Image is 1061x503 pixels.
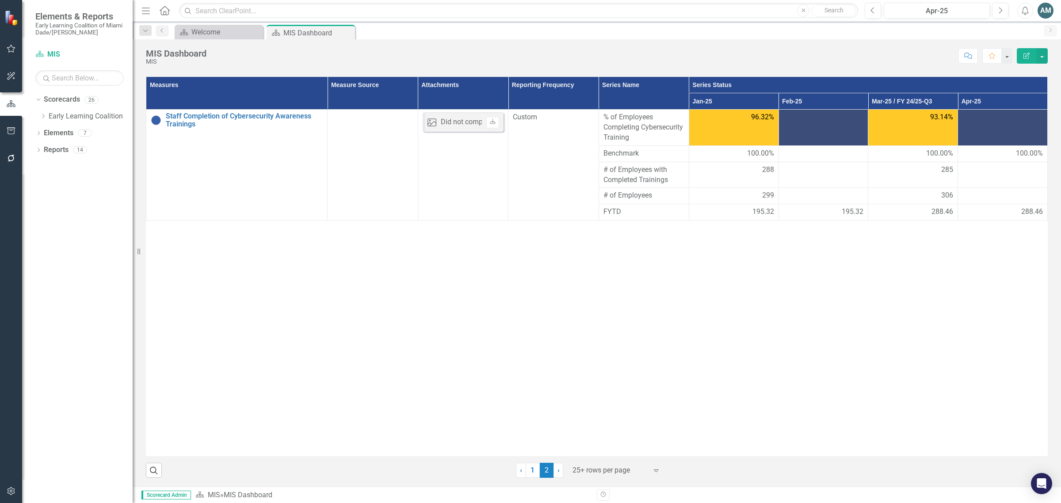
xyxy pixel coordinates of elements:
[283,27,353,38] div: MIS Dashboard
[44,95,80,105] a: Scorecards
[941,191,953,201] span: 306
[208,491,220,499] a: MIS
[868,145,958,162] td: Double-Click to Edit
[557,466,560,474] span: ›
[941,165,953,175] span: 285
[35,70,124,86] input: Search Below...
[35,11,124,22] span: Elements & Reports
[599,145,689,162] td: Double-Click to Edit
[1038,3,1053,19] button: AM
[441,117,505,127] div: Did not complete.jpg
[887,6,987,16] div: Apr-25
[151,115,161,126] img: No Information
[779,188,868,204] td: Double-Click to Edit
[603,149,684,159] span: Benchmark
[779,145,868,162] td: Double-Click to Edit
[752,207,774,217] span: 195.32
[824,7,843,14] span: Search
[751,112,774,122] span: 96.32%
[689,188,779,204] td: Double-Click to Edit
[179,3,858,19] input: Search ClearPoint...
[191,27,261,38] div: Welcome
[513,112,594,122] div: Custom
[84,96,99,103] div: 26
[508,110,599,221] td: Double-Click to Edit
[78,130,92,137] div: 7
[603,191,684,201] span: # of Employees
[884,3,990,19] button: Apr-25
[926,149,953,159] span: 100.00%
[603,165,684,185] span: # of Employees with Completed Trainings
[73,146,87,154] div: 14
[1031,473,1052,494] div: Open Intercom Messenger
[35,22,124,36] small: Early Learning Coalition of Miami Dade/[PERSON_NAME]
[689,162,779,188] td: Double-Click to Edit
[842,207,863,217] span: 195.32
[146,58,206,65] div: MIS
[1021,207,1043,217] span: 288.46
[141,491,191,499] span: Scorecard Admin
[328,110,418,221] td: Double-Click to Edit
[868,162,958,188] td: Double-Click to Edit
[958,162,1048,188] td: Double-Click to Edit
[540,463,554,478] span: 2
[958,188,1048,204] td: Double-Click to Edit
[195,490,590,500] div: »
[526,463,540,478] a: 1
[747,149,774,159] span: 100.00%
[520,466,522,474] span: ‹
[224,491,272,499] div: MIS Dashboard
[35,50,124,60] a: MIS
[868,188,958,204] td: Double-Click to Edit
[689,145,779,162] td: Double-Click to Edit
[603,207,684,217] span: FYTD
[762,165,774,175] span: 288
[599,162,689,188] td: Double-Click to Edit
[599,188,689,204] td: Double-Click to Edit
[779,162,868,188] td: Double-Click to Edit
[146,110,328,221] td: Double-Click to Edit Right Click for Context Menu
[958,145,1048,162] td: Double-Click to Edit
[418,110,508,221] td: Double-Click to Edit
[146,49,206,58] div: MIS Dashboard
[931,207,953,217] span: 288.46
[177,27,261,38] a: Welcome
[44,128,73,138] a: Elements
[4,10,20,26] img: ClearPoint Strategy
[930,112,953,122] span: 93.14%
[1016,149,1043,159] span: 100.00%
[812,4,856,17] button: Search
[603,112,684,143] span: % of Employees Completing Cybersecurity Training
[762,191,774,201] span: 299
[49,111,133,122] a: Early Learning Coalition
[166,112,323,128] a: Staff Completion of Cybersecurity Awareness Trainings
[44,145,69,155] a: Reports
